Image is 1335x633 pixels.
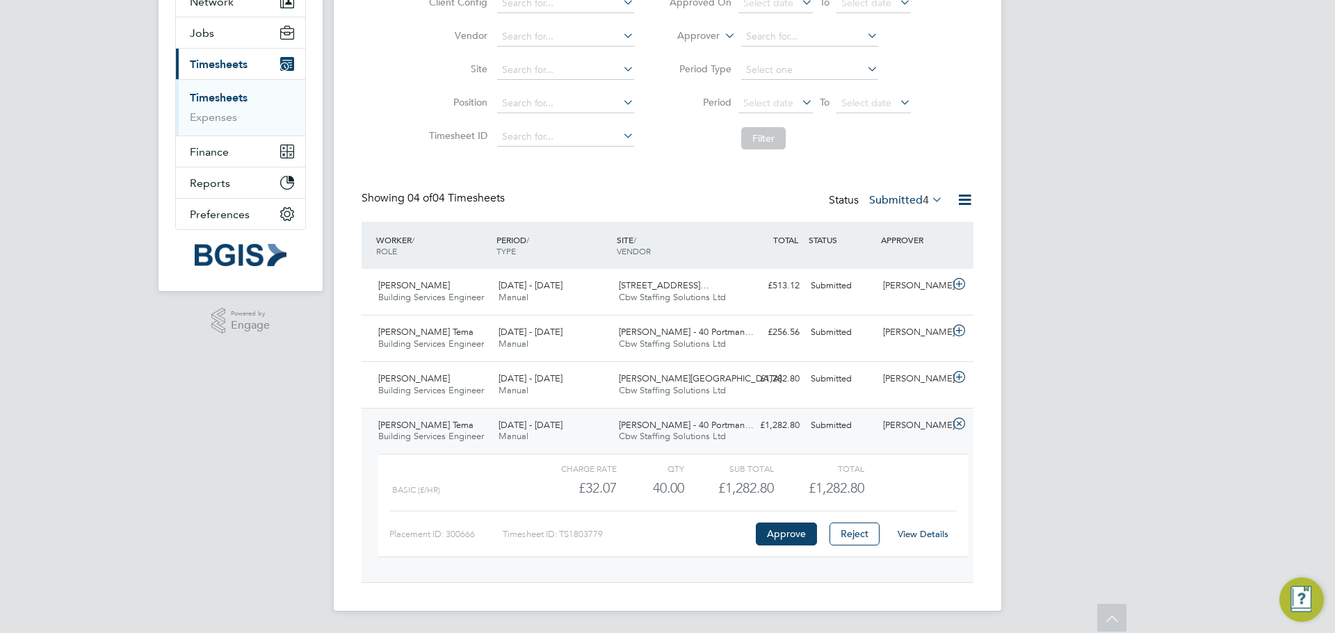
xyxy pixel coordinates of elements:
div: Timesheet ID: TS1803779 [503,523,752,545]
span: [PERSON_NAME] - 40 Portman… [619,419,754,431]
a: Timesheets [190,91,248,104]
label: Position [425,96,487,108]
img: bgis-logo-retina.png [195,244,286,266]
div: Submitted [805,321,877,344]
a: Expenses [190,110,237,124]
span: / [633,234,636,245]
input: Search for... [497,127,634,147]
div: QTY [617,460,684,477]
span: 04 of [407,191,432,205]
span: Building Services Engineer [378,384,484,396]
button: Filter [741,127,786,149]
span: [STREET_ADDRESS]… [619,279,709,291]
input: Search for... [497,94,634,113]
div: Charge rate [527,460,617,477]
span: Timesheets [190,58,248,71]
a: Go to home page [175,244,306,266]
div: £513.12 [733,274,805,297]
span: [DATE] - [DATE] [499,279,563,291]
input: Search for... [497,60,634,80]
span: Cbw Staffing Solutions Ltd [619,338,726,350]
span: Cbw Staffing Solutions Ltd [619,430,726,442]
span: / [412,234,414,245]
span: ROLE [376,245,397,256]
span: Cbw Staffing Solutions Ltd [619,384,726,396]
span: 04 Timesheets [407,191,505,205]
span: [DATE] - [DATE] [499,372,563,384]
div: Submitted [805,368,877,391]
div: Submitted [805,414,877,437]
div: [PERSON_NAME] [877,414,950,437]
div: Showing [362,191,508,206]
span: Building Services Engineer [378,430,484,442]
div: WORKER [373,227,493,263]
label: Site [425,63,487,75]
button: Reports [176,167,305,198]
input: Search for... [741,27,878,47]
span: Manual [499,291,528,303]
label: Approver [657,29,720,43]
div: £1,282.80 [733,368,805,391]
div: Timesheets [176,79,305,135]
span: VENDOR [617,245,651,256]
span: [DATE] - [DATE] [499,326,563,338]
span: Manual [499,338,528,350]
button: Preferences [176,199,305,229]
label: Timesheet ID [425,129,487,142]
span: Building Services Engineer [378,338,484,350]
span: TOTAL [773,234,798,245]
button: Jobs [176,17,305,48]
div: SITE [613,227,734,263]
span: Select date [841,97,891,109]
span: [PERSON_NAME] Tema [378,419,474,431]
div: Sub Total [684,460,774,477]
span: Building Services Engineer [378,291,484,303]
div: [PERSON_NAME] [877,368,950,391]
span: Manual [499,430,528,442]
div: £32.07 [527,477,617,500]
span: [PERSON_NAME] [378,279,450,291]
span: TYPE [496,245,516,256]
span: Basic (£/HR) [392,485,440,495]
span: Finance [190,145,229,158]
div: £1,282.80 [684,477,774,500]
span: [PERSON_NAME] - 40 Portman… [619,326,754,338]
a: Powered byEngage [211,308,270,334]
div: £1,282.80 [733,414,805,437]
div: 40.00 [617,477,684,500]
label: Submitted [869,193,943,207]
span: Engage [231,320,270,331]
span: Reports [190,176,230,190]
label: Period [669,96,731,108]
span: £1,282.80 [809,479,864,496]
span: / [526,234,529,245]
span: Preferences [190,208,250,221]
button: Timesheets [176,49,305,79]
button: Reject [830,523,880,545]
div: Total [774,460,864,477]
label: Vendor [425,29,487,42]
a: View Details [898,528,948,540]
div: APPROVER [877,227,950,252]
span: Cbw Staffing Solutions Ltd [619,291,726,303]
div: £256.56 [733,321,805,344]
span: Manual [499,384,528,396]
span: Select date [743,97,793,109]
button: Approve [756,523,817,545]
span: [PERSON_NAME] [378,372,450,384]
div: Submitted [805,274,877,297]
input: Select one [741,60,878,80]
span: To [816,93,834,111]
input: Search for... [497,27,634,47]
div: PERIOD [493,227,613,263]
span: Powered by [231,308,270,320]
div: STATUS [805,227,877,252]
button: Engage Resource Center [1279,577,1324,622]
label: Period Type [669,63,731,75]
span: [PERSON_NAME][GEOGRAPHIC_DATA] [619,372,782,384]
div: [PERSON_NAME] [877,321,950,344]
div: [PERSON_NAME] [877,274,950,297]
div: Placement ID: 300666 [389,523,503,545]
span: [DATE] - [DATE] [499,419,563,431]
div: Status [829,191,946,211]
